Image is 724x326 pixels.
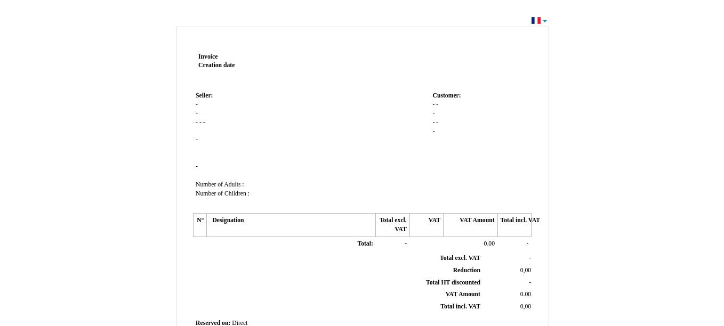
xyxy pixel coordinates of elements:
span: VAT Amount [446,291,480,298]
span: Seller: [196,92,213,99]
th: Total incl. VAT [497,214,531,237]
span: - [405,240,407,247]
th: Total excl. VAT [376,214,409,237]
th: N° [194,214,207,237]
span: - [196,119,198,126]
th: VAT Amount [444,214,497,237]
span: Total HT discounted [426,279,480,286]
span: Invoice [198,53,218,60]
span: 0,00 [520,267,531,274]
span: Total: [357,240,373,247]
span: Total excl. VAT [440,255,480,262]
span: - [196,163,198,170]
th: Designation [207,214,376,237]
span: 0.00 [484,240,495,247]
span: - [196,101,198,108]
span: - [199,119,202,126]
span: - [432,119,435,126]
strong: Creation date [198,62,235,69]
span: - [432,101,435,108]
span: - [196,136,198,143]
span: - [196,110,198,117]
span: 0,00 [520,303,531,310]
span: - [436,119,438,126]
span: Total incl. VAT [440,303,480,310]
span: - [432,128,435,135]
span: Number of Children : [196,190,250,197]
th: VAT [409,214,443,237]
span: Reduction [453,267,480,274]
span: - [203,119,205,126]
span: Number of Adults : [196,181,244,188]
span: Customer: [432,92,461,99]
span: - [527,240,529,247]
span: - [529,255,531,262]
span: - [436,101,438,108]
span: - [529,279,531,286]
span: 0.00 [520,291,531,298]
span: - [432,110,435,117]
